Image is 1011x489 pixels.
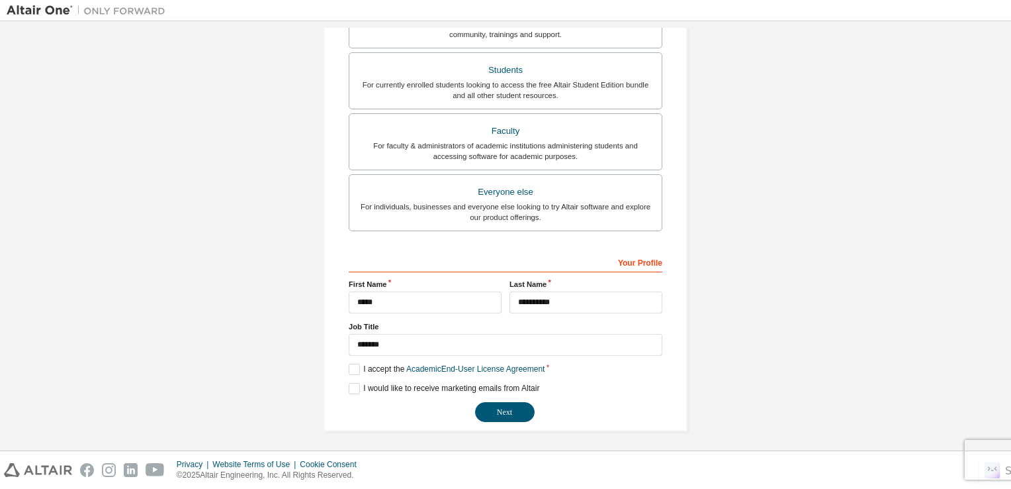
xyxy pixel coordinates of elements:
[357,201,654,223] div: For individuals, businesses and everyone else looking to try Altair software and explore our prod...
[177,470,365,481] p: © 2025 Altair Engineering, Inc. All Rights Reserved.
[509,279,662,290] label: Last Name
[4,463,72,477] img: altair_logo.svg
[7,4,172,17] img: Altair One
[177,459,212,470] div: Privacy
[349,321,662,332] label: Job Title
[349,251,662,272] div: Your Profile
[212,459,300,470] div: Website Terms of Use
[124,463,138,477] img: linkedin.svg
[349,279,502,290] label: First Name
[357,80,654,101] div: For currently enrolled students looking to access the free Altair Student Edition bundle and all ...
[146,463,165,477] img: youtube.svg
[357,19,654,40] div: For existing customers looking to access software downloads, HPC resources, community, trainings ...
[357,61,654,80] div: Students
[102,463,116,477] img: instagram.svg
[357,183,654,201] div: Everyone else
[349,364,545,375] label: I accept the
[349,383,539,394] label: I would like to receive marketing emails from Altair
[80,463,94,477] img: facebook.svg
[475,402,535,422] button: Next
[357,122,654,140] div: Faculty
[406,364,545,374] a: Academic End-User License Agreement
[357,140,654,162] div: For faculty & administrators of academic institutions administering students and accessing softwa...
[300,459,364,470] div: Cookie Consent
